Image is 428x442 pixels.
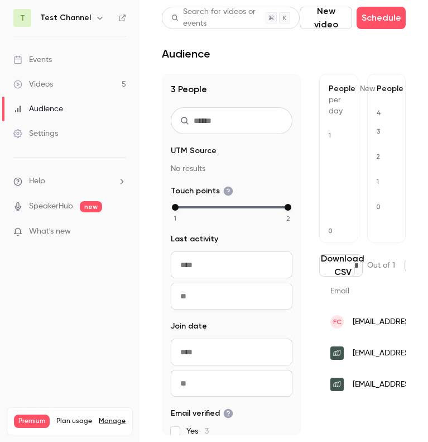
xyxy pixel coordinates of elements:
text: 1 [376,179,379,187]
input: From [171,339,292,365]
button: Schedule [357,7,406,29]
span: Join date [171,321,207,332]
div: Events [13,54,52,65]
div: Search for videos or events [171,6,266,30]
div: Settings [13,128,58,139]
iframe: Noticeable Trigger [113,227,126,237]
button: New video [300,7,352,29]
a: Manage [99,417,126,426]
input: To [171,283,292,310]
text: 2 [377,154,381,161]
span: 3 [205,427,209,435]
span: Last activity [171,234,218,245]
div: Audience [13,103,63,115]
input: From [171,251,292,278]
text: 3 [377,128,381,136]
div: min [172,204,179,211]
div: max [285,204,291,211]
h1: 3 People [171,83,292,96]
span: T [20,12,25,24]
span: What's new [29,226,71,237]
span: new [80,201,102,212]
p: Out of 1 [367,260,395,271]
span: Touch points [171,186,233,197]
p: No results [171,163,292,174]
span: Help [29,175,45,187]
span: Plan usage [56,417,92,426]
h6: Test Channel [40,12,91,23]
span: Yes [186,426,209,437]
h5: People [377,83,397,94]
span: UTM Source [171,145,217,156]
a: SpeakerHub [29,201,73,212]
span: FC [333,317,342,327]
text: 1 [328,131,331,139]
h5: People [329,83,349,117]
span: Email [330,287,349,295]
span: Email verified [171,408,233,419]
span: New per day [329,85,376,115]
text: 4 [377,109,381,117]
span: 2 [286,213,290,224]
button: Download CSV [319,254,355,277]
text: 0 [376,205,381,212]
text: 0 [328,227,333,235]
input: To [171,370,292,397]
div: Videos [13,79,53,90]
span: Premium [14,415,50,428]
img: getmoss.com [330,346,344,360]
span: 1 [174,213,176,224]
li: help-dropdown-opener [13,175,126,187]
img: getmoss.com [330,378,344,391]
h1: Audience [162,47,210,60]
